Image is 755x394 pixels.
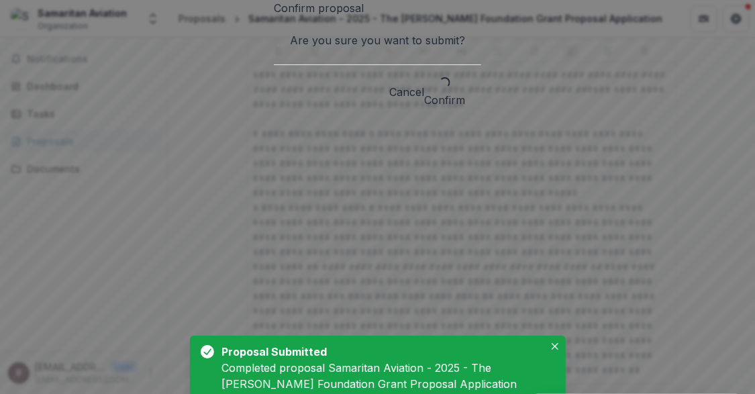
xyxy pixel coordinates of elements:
button: Confirm [424,76,465,108]
div: Completed proposal Samaritan Aviation - 2025 - The [PERSON_NAME] Foundation Grant Proposal Applic... [222,360,544,392]
span: Confirm [424,93,465,107]
div: Proposal Submitted [222,344,539,360]
button: Cancel [389,84,424,100]
div: Are you sure you want to submit? [274,16,481,64]
button: Close [547,338,563,354]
